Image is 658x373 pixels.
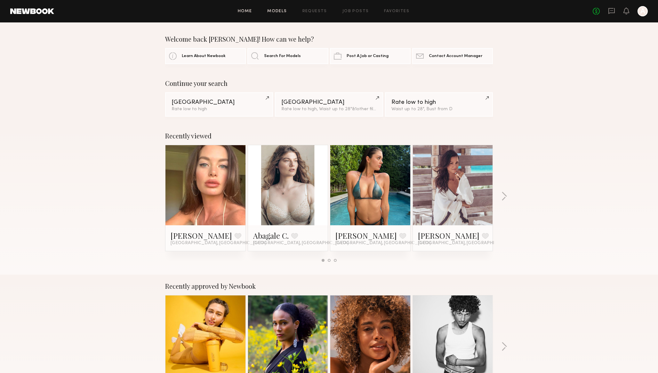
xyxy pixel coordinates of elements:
[281,99,376,105] div: [GEOGRAPHIC_DATA]
[165,48,246,64] a: Learn About Newbook
[335,241,431,246] span: [GEOGRAPHIC_DATA], [GEOGRAPHIC_DATA]
[253,230,289,241] a: Abagale C.
[182,54,226,58] span: Learn About Newbook
[275,92,383,117] a: [GEOGRAPHIC_DATA]Rate low to high, Waist up to 28"&1other filter
[330,48,411,64] a: Post A Job or Casting
[638,6,648,16] a: A
[172,107,267,112] div: Rate low to high
[347,54,389,58] span: Post A Job or Casting
[165,282,493,290] div: Recently approved by Newbook
[429,54,482,58] span: Contact Account Manager
[391,99,486,105] div: Rate low to high
[281,107,376,112] div: Rate low to high, Waist up to 28"
[172,99,267,105] div: [GEOGRAPHIC_DATA]
[342,9,369,13] a: Job Posts
[335,230,397,241] a: [PERSON_NAME]
[165,79,493,87] div: Continue your search
[264,54,301,58] span: Search For Models
[171,241,266,246] span: [GEOGRAPHIC_DATA], [GEOGRAPHIC_DATA]
[165,35,493,43] div: Welcome back [PERSON_NAME]! How can we help?
[253,241,349,246] span: [GEOGRAPHIC_DATA], [GEOGRAPHIC_DATA]
[165,92,273,117] a: [GEOGRAPHIC_DATA]Rate low to high
[165,132,493,140] div: Recently viewed
[238,9,252,13] a: Home
[412,48,493,64] a: Contact Account Manager
[247,48,328,64] a: Search For Models
[384,9,409,13] a: Favorites
[302,9,327,13] a: Requests
[385,92,493,117] a: Rate low to highWaist up to 28", Bust from D
[391,107,486,112] div: Waist up to 28", Bust from D
[352,107,380,111] span: & 1 other filter
[418,230,479,241] a: [PERSON_NAME]
[267,9,287,13] a: Models
[418,241,513,246] span: [GEOGRAPHIC_DATA], [GEOGRAPHIC_DATA]
[171,230,232,241] a: [PERSON_NAME]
